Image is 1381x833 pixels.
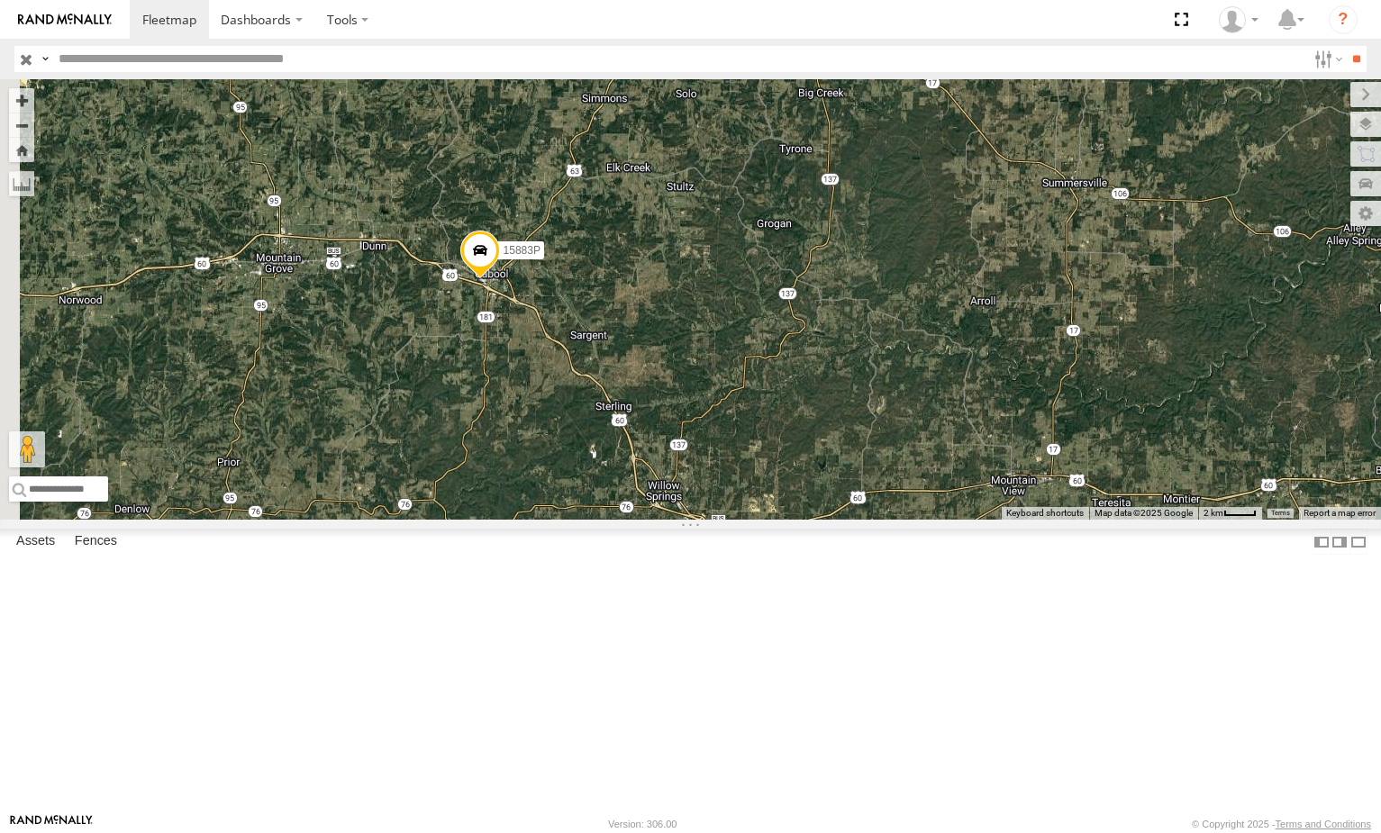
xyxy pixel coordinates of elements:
label: Hide Summary Table [1349,529,1367,555]
button: Map Scale: 2 km per 33 pixels [1198,507,1262,520]
button: Zoom out [9,113,34,138]
div: Version: 306.00 [608,819,677,829]
label: Assets [7,530,64,555]
a: Terms and Conditions [1276,819,1371,829]
label: Measure [9,171,34,196]
span: 15883P [503,244,540,257]
span: Map data ©2025 Google [1095,508,1193,518]
button: Zoom in [9,88,34,113]
label: Dock Summary Table to the Left [1313,529,1331,555]
span: 2 km [1204,508,1223,518]
i: ? [1329,5,1358,34]
div: © Copyright 2025 - [1192,819,1371,829]
button: Drag Pegman onto the map to open Street View [9,431,45,467]
button: Zoom Home [9,138,34,162]
div: Paul Withrow [1213,6,1265,33]
button: Keyboard shortcuts [1006,507,1084,520]
label: Dock Summary Table to the Right [1331,529,1349,555]
label: Map Settings [1350,201,1381,226]
a: Terms (opens in new tab) [1271,510,1290,517]
img: rand-logo.svg [18,14,112,26]
label: Search Filter Options [1307,46,1346,72]
label: Fences [66,530,126,555]
a: Report a map error [1304,508,1376,518]
a: Visit our Website [10,815,93,833]
label: Search Query [38,46,52,72]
